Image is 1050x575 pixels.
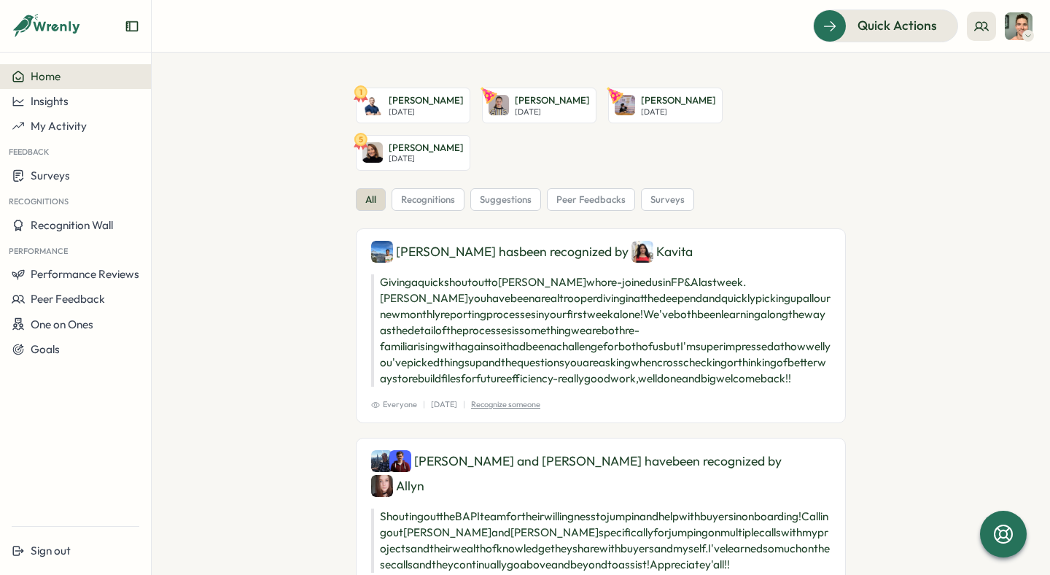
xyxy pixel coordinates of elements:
[463,398,465,411] p: |
[423,398,425,411] p: |
[489,95,509,115] img: Lauren Sampayo
[362,142,383,163] img: Hannah Dempster
[471,398,540,411] p: Recognize someone
[356,88,470,123] a: 1James Nock[PERSON_NAME][DATE]
[615,95,635,115] img: Leanne Zammit
[371,398,417,411] span: Everyone
[31,169,70,182] span: Surveys
[371,450,831,497] div: [PERSON_NAME] and [PERSON_NAME] have been recognized by
[31,317,93,331] span: One on Ones
[608,88,723,123] a: Leanne Zammit[PERSON_NAME][DATE]
[31,218,113,232] span: Recognition Wall
[482,88,596,123] a: Lauren Sampayo[PERSON_NAME][DATE]
[125,19,139,34] button: Expand sidebar
[650,193,685,207] span: surveys
[515,107,590,117] p: [DATE]
[31,292,105,306] span: Peer Feedback
[389,107,464,117] p: [DATE]
[371,475,424,497] div: Allyn
[31,119,87,133] span: My Activity
[401,193,455,207] span: recognitions
[371,241,831,263] div: [PERSON_NAME] has been recognized by
[813,9,958,42] button: Quick Actions
[371,509,831,573] p: Shouting out the BAPI team for their willingness to jump in and help with buyers in onboarding! C...
[31,94,69,108] span: Insights
[31,544,71,557] span: Sign out
[480,193,532,207] span: suggestions
[365,193,376,207] span: all
[371,274,831,387] p: Giving a quick shout out to [PERSON_NAME] who re-joined us in FP&A last week. [PERSON_NAME] you h...
[362,95,383,115] img: James Nock
[31,69,61,83] span: Home
[641,107,716,117] p: [DATE]
[389,154,464,163] p: [DATE]
[631,241,653,263] img: Kavita Thomas
[515,94,590,107] p: [PERSON_NAME]
[31,267,139,281] span: Performance Reviews
[359,87,362,97] text: 1
[431,398,457,411] p: [DATE]
[389,450,411,472] img: Henry Dennis
[371,450,393,472] img: Alex Marshall
[857,16,937,35] span: Quick Actions
[641,94,716,107] p: [PERSON_NAME]
[631,241,693,263] div: Kavita
[1005,12,1032,40] img: Tobit Michael
[556,193,626,207] span: peer feedbacks
[359,134,363,144] text: 5
[371,475,393,497] img: Allyn Neal
[389,94,464,107] p: [PERSON_NAME]
[371,241,393,263] img: Chan-Lee Bond
[356,135,470,171] a: 5Hannah Dempster[PERSON_NAME][DATE]
[389,142,464,155] p: [PERSON_NAME]
[31,342,60,356] span: Goals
